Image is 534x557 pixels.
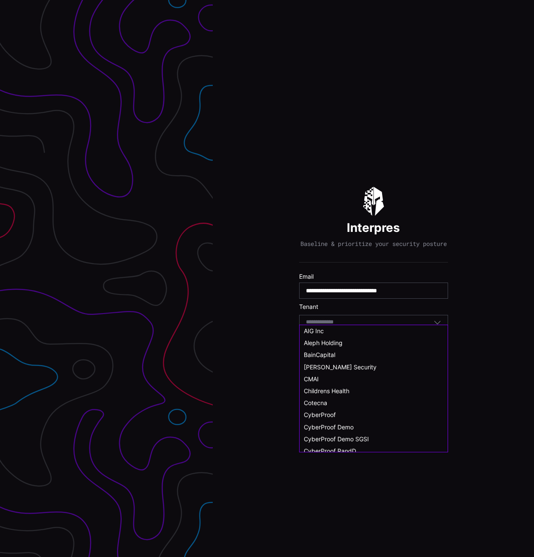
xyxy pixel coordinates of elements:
[299,303,448,311] label: Tenant
[304,423,354,431] span: CyberProof Demo
[304,339,343,346] span: Aleph Holding
[304,375,319,383] span: CMAI
[304,327,324,334] span: AIG Inc
[304,363,377,371] span: [PERSON_NAME] Security
[300,240,447,248] p: Baseline & prioritize your security posture
[304,411,336,418] span: CyberProof
[304,399,327,406] span: Cotecna
[304,447,356,454] span: CyberProof RandD
[304,351,335,358] span: BainCapital
[347,220,400,235] h1: Interpres
[304,435,369,443] span: CyberProof Demo SGSI
[434,318,441,326] button: Toggle options menu
[304,387,349,394] span: Childrens Health
[299,273,448,280] label: Email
